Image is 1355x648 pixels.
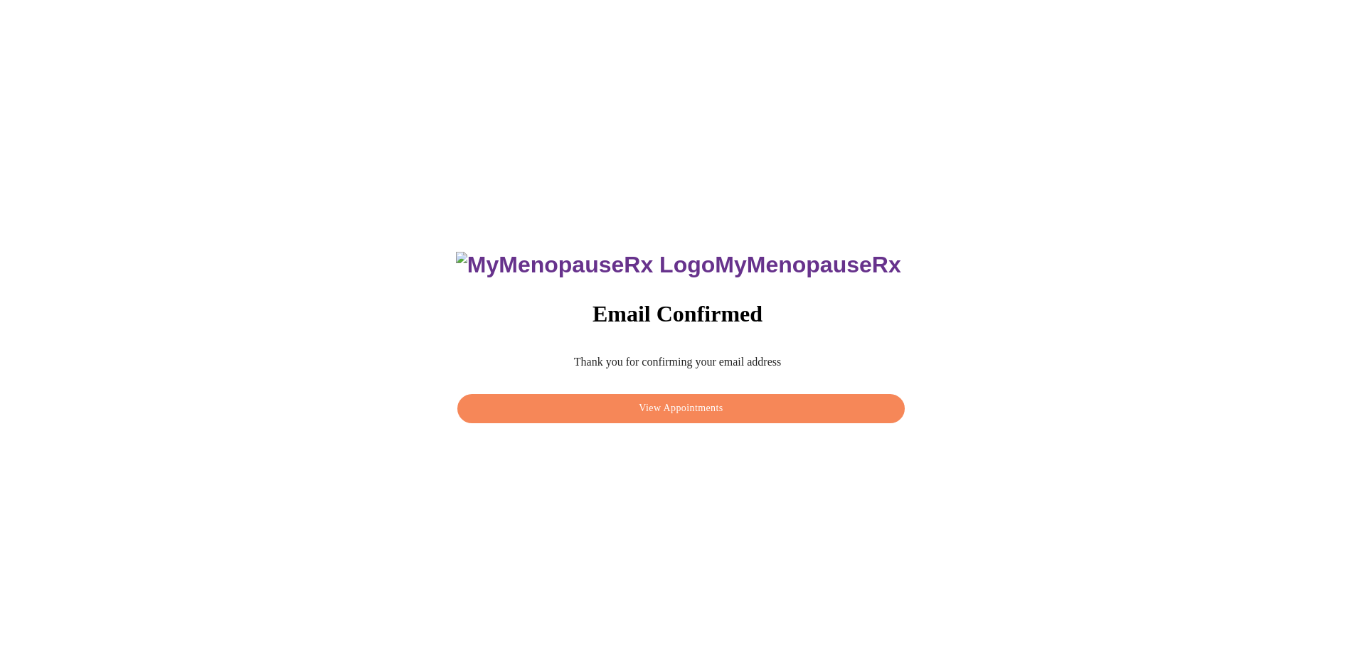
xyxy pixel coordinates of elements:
img: MyMenopauseRx Logo [456,252,715,278]
a: View Appointments [454,398,908,410]
p: Thank you for confirming your email address [454,356,900,368]
span: View Appointments [474,400,888,418]
h3: MyMenopauseRx [456,252,901,278]
h3: Email Confirmed [454,301,900,327]
button: View Appointments [457,394,904,423]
